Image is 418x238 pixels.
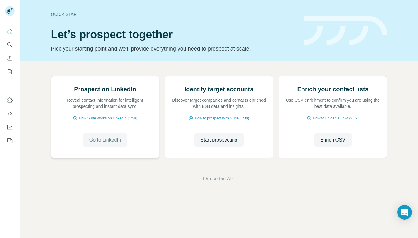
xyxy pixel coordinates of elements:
[5,122,15,133] button: Dashboard
[57,97,153,109] p: Reveal contact information for intelligent prospecting and instant data sync.
[203,175,235,183] button: Or use the API
[195,115,249,121] span: How to prospect with Surfe (1:30)
[320,136,346,144] span: Enrich CSV
[185,85,254,93] h2: Identify target accounts
[83,133,127,147] button: Go to LinkedIn
[51,28,296,41] h1: Let’s prospect together
[194,133,244,147] button: Start prospecting
[51,44,296,53] p: Pick your starting point and we’ll provide everything you need to prospect at scale.
[5,53,15,64] button: Enrich CSV
[5,66,15,77] button: My lists
[171,97,267,109] p: Discover target companies and contacts enriched with B2B data and insights.
[5,135,15,146] button: Feedback
[51,11,296,17] div: Quick start
[297,85,368,93] h2: Enrich your contact lists
[89,136,121,144] span: Go to LinkedIn
[313,115,358,121] span: How to upload a CSV (2:59)
[79,115,137,121] span: How Surfe works on LinkedIn (1:58)
[304,16,387,46] img: banner
[5,26,15,37] button: Quick start
[5,95,15,106] button: Use Surfe on LinkedIn
[5,39,15,50] button: Search
[74,85,136,93] h2: Prospect on LinkedIn
[5,108,15,119] button: Use Surfe API
[314,133,352,147] button: Enrich CSV
[397,205,412,220] div: Open Intercom Messenger
[285,97,381,109] p: Use CSV enrichment to confirm you are using the best data available.
[200,136,237,144] span: Start prospecting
